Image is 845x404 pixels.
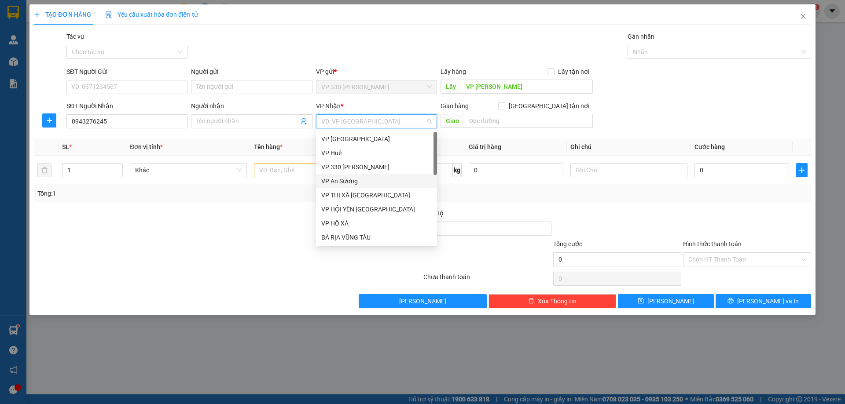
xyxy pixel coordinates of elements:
input: Ghi Chú [570,163,687,177]
input: 0 [469,163,563,177]
span: Nhận: [114,8,135,18]
input: VD: Bàn, Ghế [254,163,371,177]
span: printer [727,298,734,305]
span: plus [797,167,807,174]
div: Chưa thanh toán [422,272,552,288]
label: Tác vụ [66,33,84,40]
div: Người gửi [191,67,312,76]
div: SĐT Người Nhận [66,101,187,111]
div: VP 330 [PERSON_NAME] [321,162,432,172]
span: Lấy tận nơi [555,67,593,76]
label: Gán nhãn [628,33,654,40]
div: VP THỊ XÃ QUẢNG TRỊ [316,188,437,202]
span: kg [453,163,462,177]
span: [PERSON_NAME] [647,296,694,306]
span: Thu Hộ [423,210,444,217]
input: Dọc đường [464,114,593,128]
span: Giao [441,114,464,128]
div: VP 330 [PERSON_NAME] [7,7,108,29]
span: [PERSON_NAME] và In [737,296,799,306]
div: SĐT Người Gửi [66,67,187,76]
div: VP [GEOGRAPHIC_DATA] [321,134,432,144]
button: deleteXóa Thông tin [489,294,617,308]
span: [GEOGRAPHIC_DATA] tận nơi [505,101,593,111]
img: icon [105,11,112,18]
span: Yêu cầu xuất hóa đơn điện tử [105,11,198,18]
span: Tên hàng [254,143,283,150]
div: VP HỒ XÁ [321,218,432,228]
div: 0919559774 [114,29,176,41]
span: Xóa Thông tin [538,296,576,306]
span: Giao hàng [441,102,469,109]
span: user-add [300,118,307,125]
button: save[PERSON_NAME] [618,294,713,308]
button: [PERSON_NAME] [359,294,487,308]
span: Tổng cước [553,240,582,247]
div: BÀ RỊA VŨNG TÀU [316,230,437,244]
span: save [638,298,644,305]
span: Lấy hàng [441,68,466,75]
div: VP THỊ XÃ [GEOGRAPHIC_DATA] [321,190,432,200]
button: printer[PERSON_NAME] và In [716,294,811,308]
span: close [800,13,807,20]
div: VP Đà Lạt [316,132,437,146]
th: Ghi chú [567,138,691,156]
span: SL [62,143,69,150]
div: VP HỒ XÁ [316,216,437,230]
span: Cước hàng [694,143,725,150]
div: VP Huế [316,146,437,160]
span: VP Nhận [316,102,341,109]
button: plus [796,163,808,177]
span: plus [34,11,40,18]
span: Khác [135,164,242,177]
span: VP 330 Lê Duẫn [321,80,432,94]
div: VP An Sương [114,7,176,29]
button: delete [37,163,51,177]
span: TẠO ĐƠN HÀNG [34,11,91,18]
span: Lấy [441,80,461,94]
div: BÀ RỊA VŨNG TÀU [321,233,432,242]
div: VP An Sương [316,174,437,188]
span: VP [PERSON_NAME] [7,29,108,59]
div: VP An Sương [321,176,432,186]
div: VP gửi [316,67,437,76]
span: Đơn vị tính [130,143,163,150]
input: Dọc đường [461,80,593,94]
span: Gửi: [7,8,21,18]
span: delete [528,298,534,305]
div: Tổng: 1 [37,189,326,198]
div: Người nhận [191,101,312,111]
span: Giá trị hàng [469,143,501,150]
button: plus [42,113,56,127]
span: [PERSON_NAME] [399,296,446,306]
div: 250.000 [113,65,176,77]
div: VP Huế [321,148,432,158]
div: VP 330 Lê Duẫn [316,160,437,174]
button: Close [791,4,816,29]
label: Hình thức thanh toán [683,240,742,247]
div: VP HỘI YÊN HẢI LĂNG [316,202,437,216]
span: DĐ: [7,33,20,43]
span: plus [43,117,56,124]
div: VP HỘI YÊN [GEOGRAPHIC_DATA] [321,204,432,214]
